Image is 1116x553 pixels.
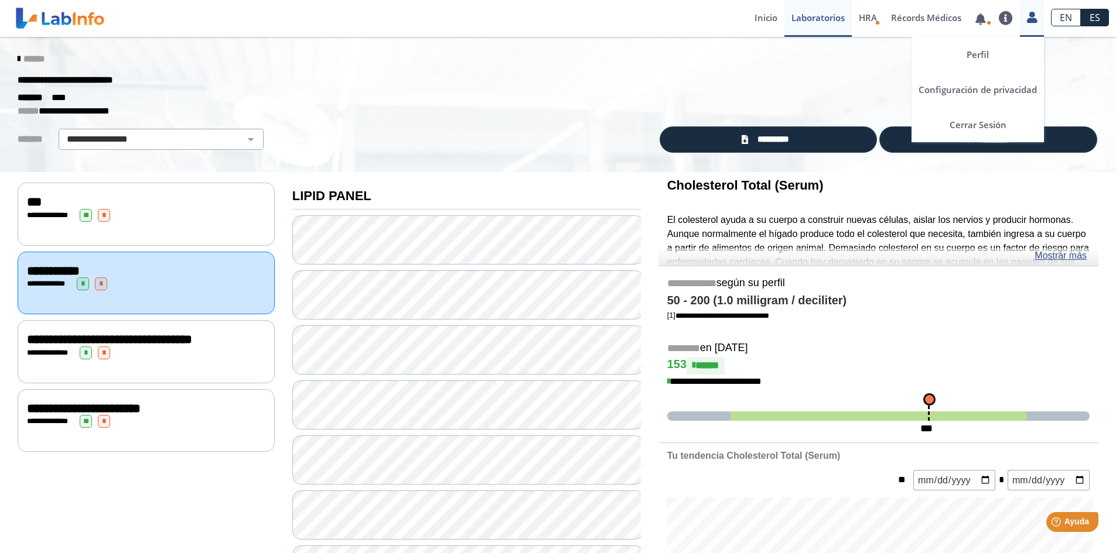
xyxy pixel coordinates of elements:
b: Cholesterol Total (Serum) [667,178,824,193]
a: EN [1051,9,1081,26]
a: Cerrar Sesión [912,107,1044,142]
a: Mostrar más [1035,249,1087,263]
a: Perfil [912,37,1044,72]
iframe: Help widget launcher [1012,507,1103,540]
h5: según su perfil [667,277,1090,290]
a: [1] [667,311,769,320]
span: HRA [859,12,877,23]
b: LIPID PANEL [292,188,371,203]
input: mm/dd/yyyy [913,470,995,490]
h5: en [DATE] [667,342,1090,355]
a: Configuración de privacidad [912,72,1044,107]
a: ES [1081,9,1109,26]
h4: 153 [667,357,1090,375]
b: Tu tendencia Cholesterol Total (Serum) [667,451,840,461]
input: mm/dd/yyyy [1008,470,1090,490]
h4: 50 - 200 (1.0 milligram / deciliter) [667,294,1090,308]
p: El colesterol ayuda a su cuerpo a construir nuevas células, aislar los nervios y producir hormona... [667,213,1090,311]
